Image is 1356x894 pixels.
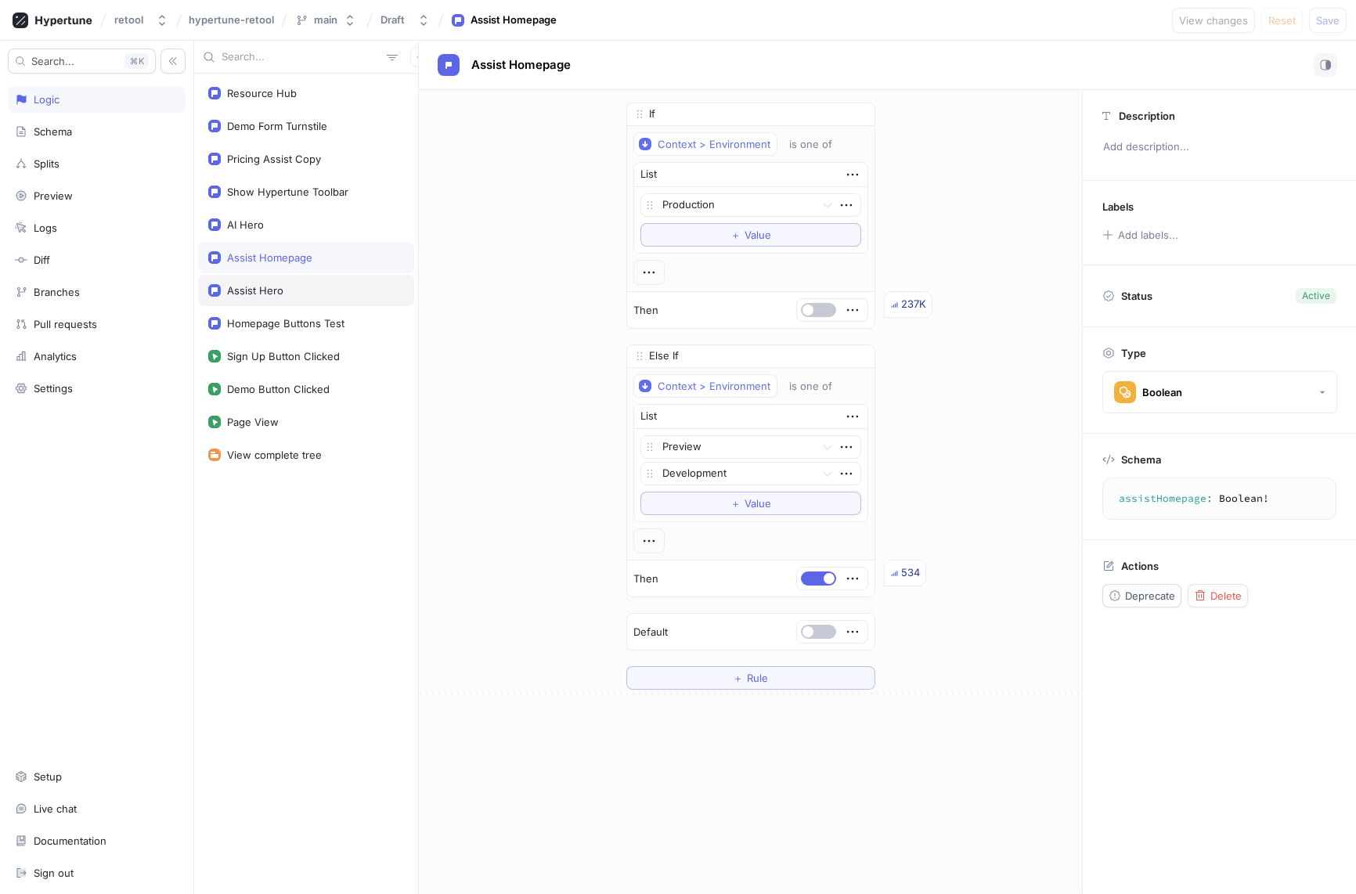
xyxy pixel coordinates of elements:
span: Search... [31,56,74,66]
button: Draft [374,7,436,33]
div: Draft [380,13,405,27]
span: Assist Homepage [471,59,571,71]
div: Logic [34,93,60,106]
button: ＋Rule [626,666,875,690]
span: Value [745,499,771,508]
div: retool [114,13,143,27]
div: Setup [34,770,62,783]
div: main [314,13,337,27]
button: Delete [1188,584,1248,607]
button: ＋Value [640,492,861,515]
div: Settings [34,382,73,395]
span: Value [745,230,771,240]
span: ＋ [730,499,741,508]
p: Else If [649,348,679,364]
p: Status [1121,285,1152,307]
div: AI Hero [227,218,264,231]
button: Search...K [8,49,156,74]
div: Sign Up Button Clicked [227,350,340,362]
div: Diff [34,254,50,266]
button: Context > Environment [633,374,777,398]
div: View complete tree [227,449,322,461]
button: Add labels... [1097,225,1183,245]
div: Demo Button Clicked [227,383,330,395]
p: Add description... [1096,134,1343,160]
div: Branches [34,286,80,298]
p: Schema [1121,453,1161,466]
div: is one of [789,138,832,151]
div: Pricing Assist Copy [227,153,321,165]
div: Resource Hub [227,87,297,99]
button: ＋Value [640,223,861,247]
div: Logs [34,222,57,234]
div: Analytics [34,350,77,362]
div: Assist Homepage [471,13,557,28]
div: Homepage Buttons Test [227,317,344,330]
span: ＋ [730,230,741,240]
span: Save [1316,16,1340,25]
div: Assist Hero [227,284,283,297]
div: 534 [901,565,920,581]
div: Assist Homepage [227,251,312,264]
p: Description [1119,110,1175,122]
div: is one of [789,380,832,393]
span: View changes [1179,16,1248,25]
div: Splits [34,157,60,170]
p: Then [633,303,658,319]
div: Boolean [1142,386,1182,399]
div: Pull requests [34,318,97,330]
div: List [640,409,657,424]
input: Search... [222,49,380,65]
div: Sign out [34,867,74,879]
span: hypertune-retool [189,14,274,25]
p: Type [1121,347,1146,359]
button: main [289,7,362,33]
button: is one of [782,132,855,156]
p: Default [633,625,668,640]
div: Context > Environment [658,138,770,151]
span: Delete [1210,591,1242,600]
div: K [124,53,149,69]
p: Labels [1102,200,1134,213]
a: Documentation [8,827,186,854]
span: Deprecate [1125,591,1175,600]
button: is one of [782,374,855,398]
div: List [640,167,657,182]
button: Save [1309,8,1347,33]
button: Reset [1261,8,1303,33]
div: Context > Environment [658,380,770,393]
span: Rule [747,673,768,683]
button: Deprecate [1102,584,1181,607]
p: If [649,106,655,122]
button: View changes [1172,8,1255,33]
div: Documentation [34,835,106,847]
div: Page View [227,416,279,428]
span: Reset [1268,16,1296,25]
div: 237K [901,297,926,312]
p: Actions [1121,560,1159,572]
div: Schema [34,125,72,138]
textarea: assistHomepage: Boolean! [1109,485,1329,513]
span: ＋ [733,673,743,683]
div: Live chat [34,802,77,815]
div: Active [1302,289,1330,303]
button: Context > Environment [633,132,777,156]
div: Preview [34,189,73,202]
p: Then [633,571,658,587]
button: retool [108,7,175,33]
button: Boolean [1102,371,1337,413]
div: Demo Form Turnstile [227,120,327,132]
div: Show Hypertune Toolbar [227,186,348,198]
